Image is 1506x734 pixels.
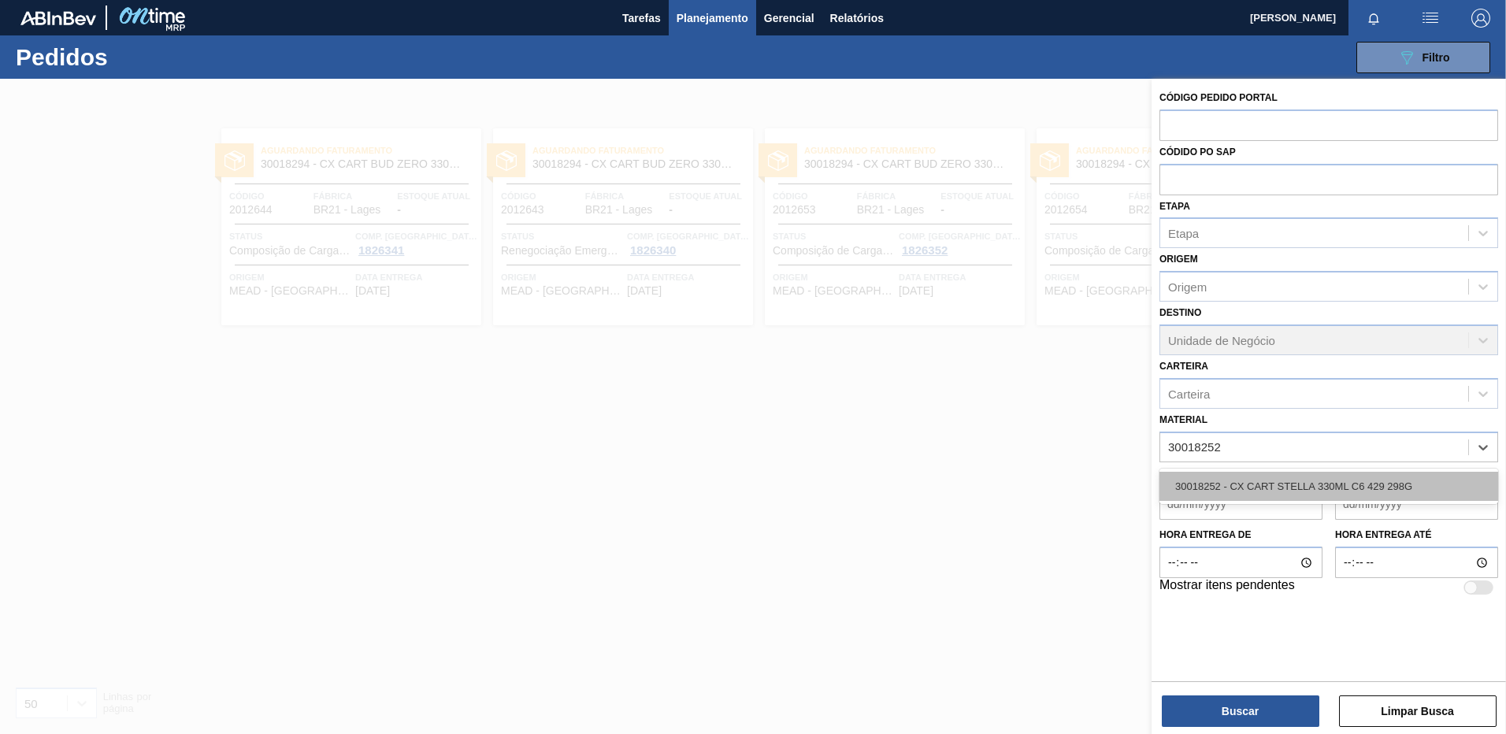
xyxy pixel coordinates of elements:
div: Origem [1168,280,1207,294]
label: Etapa [1159,201,1190,212]
label: Código Pedido Portal [1159,92,1278,103]
label: Destino [1159,307,1201,318]
div: Etapa [1168,227,1199,240]
img: Logout [1471,9,1490,28]
label: Mostrar itens pendentes [1159,578,1295,597]
button: Filtro [1356,42,1490,73]
img: TNhmsLtSVTkK8tSr43FrP2fwEKptu5GPRR3wAAAABJRU5ErkJggg== [20,11,96,25]
button: Notificações [1348,7,1399,29]
h1: Pedidos [16,48,251,66]
label: Hora entrega de [1159,524,1322,547]
input: dd/mm/yyyy [1159,488,1322,520]
input: dd/mm/yyyy [1335,488,1498,520]
div: Carteira [1168,387,1210,400]
label: Hora entrega até [1335,524,1498,547]
span: Gerencial [764,9,814,28]
span: Planejamento [677,9,748,28]
label: Códido PO SAP [1159,146,1236,158]
img: userActions [1421,9,1440,28]
span: Relatórios [830,9,884,28]
span: Tarefas [622,9,661,28]
label: Material [1159,414,1207,425]
div: 30018252 - CX CART STELLA 330ML C6 429 298G [1159,472,1498,501]
label: Carteira [1159,361,1208,372]
span: Filtro [1423,51,1450,64]
label: Origem [1159,254,1198,265]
